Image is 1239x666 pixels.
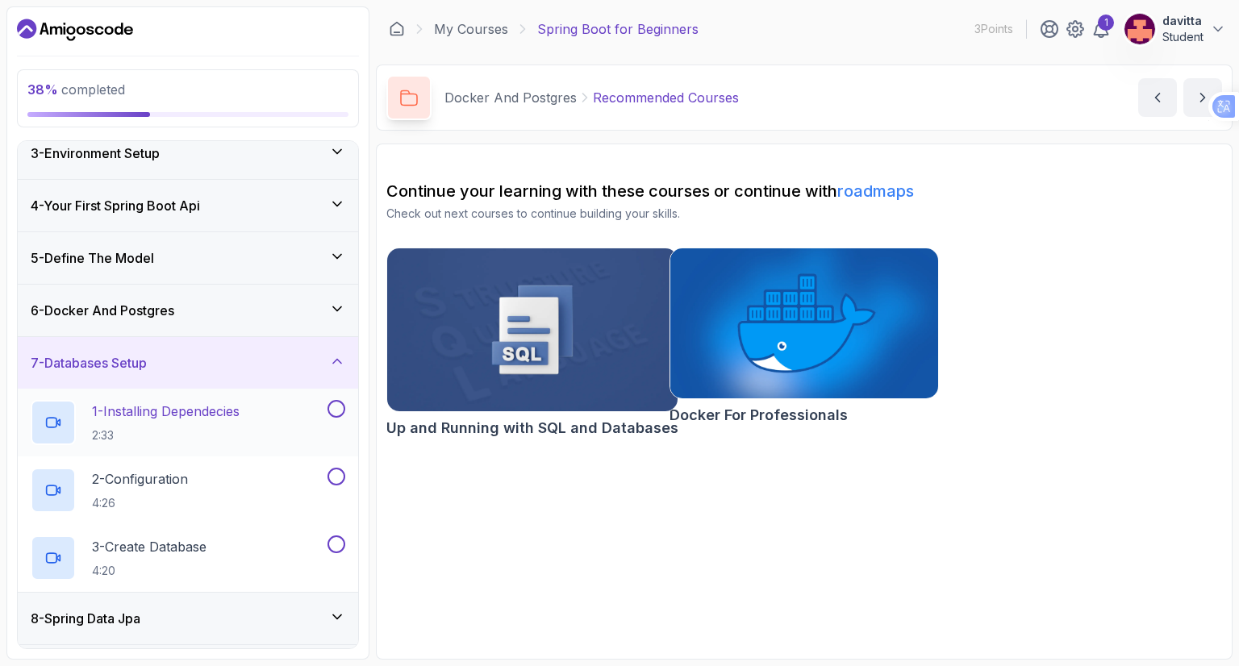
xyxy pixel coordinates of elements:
p: 4:26 [92,495,188,511]
h3: 4 - Your First Spring Boot Api [31,196,200,215]
div: 1 [1098,15,1114,31]
h2: Up and Running with SQL and Databases [386,417,678,439]
h3: 3 - Environment Setup [31,144,160,163]
p: davitta [1162,13,1204,29]
h2: Continue your learning with these courses or continue with [386,180,1222,202]
p: 3 - Create Database [92,537,206,556]
button: 1-Installing Dependecies2:33 [31,400,345,445]
p: 4:20 [92,563,206,579]
p: Student [1162,29,1204,45]
button: 7-Databases Setup [18,337,358,389]
p: Docker And Postgres [444,88,577,107]
img: Docker For Professionals card [670,248,939,398]
a: 1 [1091,19,1111,39]
h2: Docker For Professionals [670,404,848,427]
h3: 5 - Define The Model [31,248,154,268]
button: next content [1183,78,1222,117]
button: 3-Create Database4:20 [31,535,345,581]
p: Check out next courses to continue building your skills. [386,206,1222,222]
a: Dashboard [389,21,405,37]
p: 2 - Configuration [92,469,188,489]
button: 2-Configuration4:26 [31,468,345,513]
button: 6-Docker And Postgres [18,285,358,336]
h3: 8 - Spring Data Jpa [31,609,140,628]
button: user profile imagedavittaStudent [1124,13,1226,45]
img: user profile image [1124,14,1155,44]
a: My Courses [434,19,508,39]
span: 38 % [27,81,58,98]
p: Recommended Courses [593,88,739,107]
a: Up and Running with SQL and Databases cardUp and Running with SQL and Databases [386,248,678,439]
a: roadmaps [837,181,914,201]
button: 8-Spring Data Jpa [18,593,358,644]
h3: 6 - Docker And Postgres [31,301,174,320]
a: Docker For Professionals cardDocker For Professionals [670,248,940,427]
p: 3 Points [974,21,1013,37]
button: previous content [1138,78,1177,117]
p: 2:33 [92,427,240,443]
p: Spring Boot for Beginners [537,19,699,39]
span: completed [27,81,125,98]
button: 3-Environment Setup [18,127,358,179]
p: 1 - Installing Dependecies [92,402,240,421]
h3: 7 - Databases Setup [31,353,147,373]
button: 5-Define The Model [18,232,358,284]
img: Up and Running with SQL and Databases card [387,248,678,411]
button: 4-Your First Spring Boot Api [18,180,358,231]
a: Dashboard [17,17,133,43]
